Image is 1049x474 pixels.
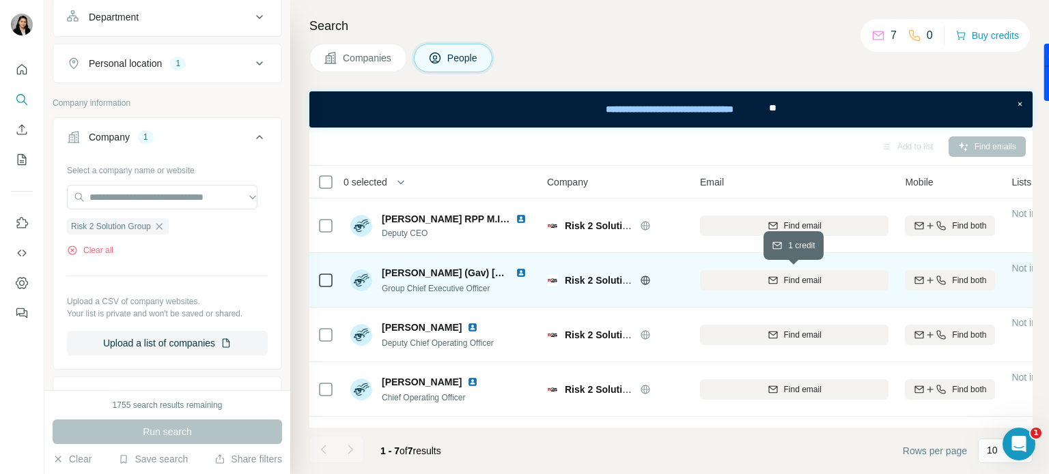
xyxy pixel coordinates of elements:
[382,284,490,293] span: Group Chief Executive Officer
[138,131,154,143] div: 1
[382,227,532,239] span: Deputy CEO
[89,10,139,24] div: Department
[53,121,281,159] button: Company1
[113,399,223,411] div: 1755 search results remaining
[467,322,478,333] img: LinkedIn logo
[700,379,889,400] button: Find email
[903,444,967,458] span: Rows per page
[1031,428,1041,439] span: 1
[955,26,1019,45] button: Buy credits
[344,175,387,189] span: 0 selected
[905,379,995,400] button: Find both
[343,51,393,65] span: Companies
[53,380,281,413] button: Industry
[350,379,372,400] img: Avatar
[784,383,822,396] span: Find email
[1011,175,1031,189] span: Lists
[67,159,268,177] div: Select a company name or website
[11,14,33,35] img: Avatar
[67,308,268,320] p: Your list is private and won't be saved or shared.
[784,329,822,341] span: Find email
[71,220,151,233] span: Risk 2 Solution Group
[380,445,400,456] span: 1 - 7
[382,213,521,224] span: [PERSON_NAME] RPP M.ISRM
[952,329,986,341] span: Find both
[952,383,986,396] span: Find both
[952,220,986,232] span: Find both
[11,87,33,112] button: Search
[565,384,665,395] span: Risk 2 Solution Group
[118,452,188,466] button: Save search
[905,216,995,236] button: Find both
[547,384,558,395] img: Logo of Risk 2 Solution Group
[350,269,372,291] img: Avatar
[382,267,572,278] span: [PERSON_NAME] (Gav) [PERSON_NAME]
[987,443,998,457] p: 10
[547,329,558,340] img: Logo of Risk 2 Solution Group
[11,271,33,295] button: Dashboard
[214,452,282,466] button: Share filters
[67,244,113,256] button: Clear all
[53,1,281,33] button: Department
[382,393,466,402] span: Chief Operating Officer
[547,275,558,286] img: Logo of Risk 2 Solution Group
[565,275,665,286] span: Risk 2 Solution Group
[927,27,933,44] p: 0
[53,47,281,80] button: Personal location1
[350,215,372,237] img: Avatar
[547,220,558,231] img: Logo of Risk 2 Solution Group
[784,220,822,232] span: Find email
[565,220,665,231] span: Risk 2 Solution Group
[700,175,724,189] span: Email
[11,57,33,82] button: Quick start
[11,301,33,325] button: Feedback
[170,57,186,70] div: 1
[905,325,995,345] button: Find both
[89,57,162,70] div: Personal location
[53,452,92,466] button: Clear
[382,375,462,389] span: [PERSON_NAME]
[565,329,665,340] span: Risk 2 Solution Group
[350,324,372,346] img: Avatar
[784,274,822,286] span: Find email
[700,216,889,236] button: Find email
[67,295,268,308] p: Upload a CSV of company websites.
[1003,428,1035,460] iframe: Intercom live chat
[309,91,1033,128] iframe: Banner
[11,147,33,172] button: My lists
[700,325,889,345] button: Find email
[408,445,413,456] span: 7
[700,270,889,291] button: Find email
[11,211,33,235] button: Use Surfe on LinkedIn
[905,175,933,189] span: Mobile
[89,130,130,144] div: Company
[380,445,441,456] span: results
[382,338,494,348] span: Deputy Chief Operating Officer
[11,241,33,265] button: Use Surfe API
[382,321,462,334] span: [PERSON_NAME]
[467,376,478,387] img: LinkedIn logo
[67,331,268,355] button: Upload a list of companies
[547,175,588,189] span: Company
[309,16,1033,35] h4: Search
[516,213,527,224] img: LinkedIn logo
[952,274,986,286] span: Find both
[53,97,282,109] p: Company information
[516,267,527,278] img: LinkedIn logo
[905,270,995,291] button: Find both
[89,389,123,403] div: Industry
[400,445,408,456] span: of
[891,27,897,44] p: 7
[447,51,479,65] span: People
[11,117,33,142] button: Enrich CSV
